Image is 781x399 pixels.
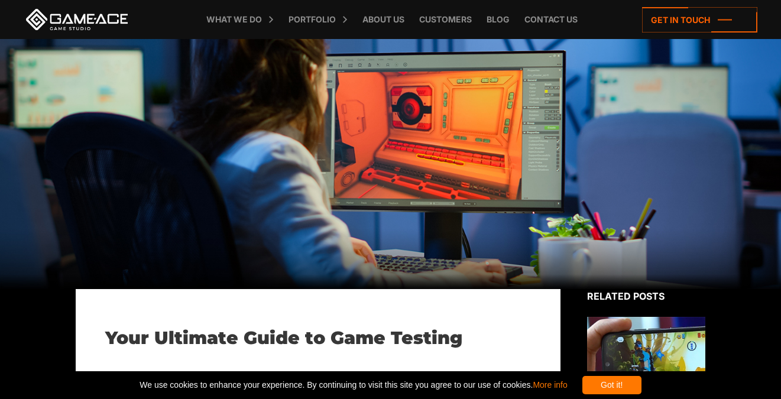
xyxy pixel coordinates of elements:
[642,7,757,33] a: Get in touch
[105,369,531,384] div: [DATE]
[582,376,641,394] div: Got it!
[140,376,567,394] span: We use cookies to enhance your experience. By continuing to visit this site you agree to our use ...
[105,327,531,349] h1: Your Ultimate Guide to Game Testing
[533,380,567,390] a: More info
[587,289,705,303] div: Related posts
